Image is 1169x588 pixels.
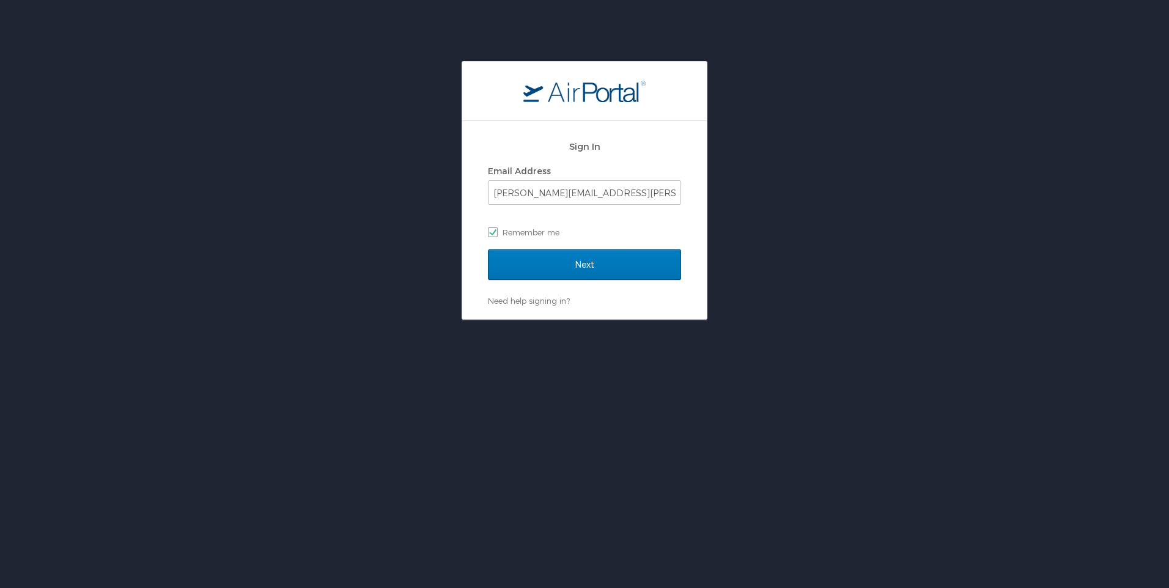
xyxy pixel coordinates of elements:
label: Remember me [488,223,681,241]
a: Need help signing in? [488,296,570,306]
img: logo [523,80,646,102]
input: Next [488,249,681,280]
h2: Sign In [488,139,681,153]
label: Email Address [488,166,551,176]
